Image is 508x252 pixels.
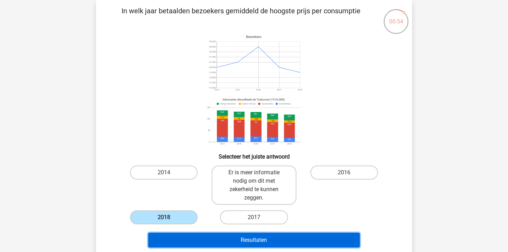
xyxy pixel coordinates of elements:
button: Resultaten [148,233,360,247]
label: 2017 [220,210,288,224]
p: In welk jaar betaalden bezoekers gemiddeld de hoogste prijs per consumptie [107,6,375,27]
label: 2018 [130,210,198,224]
h6: Selecteer het juiste antwoord [107,148,401,160]
label: 2016 [310,166,378,180]
label: 2014 [130,166,198,180]
label: Er is meer informatie nodig om dit met zekerheid te kunnen zeggen. [212,166,296,205]
div: 00:54 [383,8,409,26]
